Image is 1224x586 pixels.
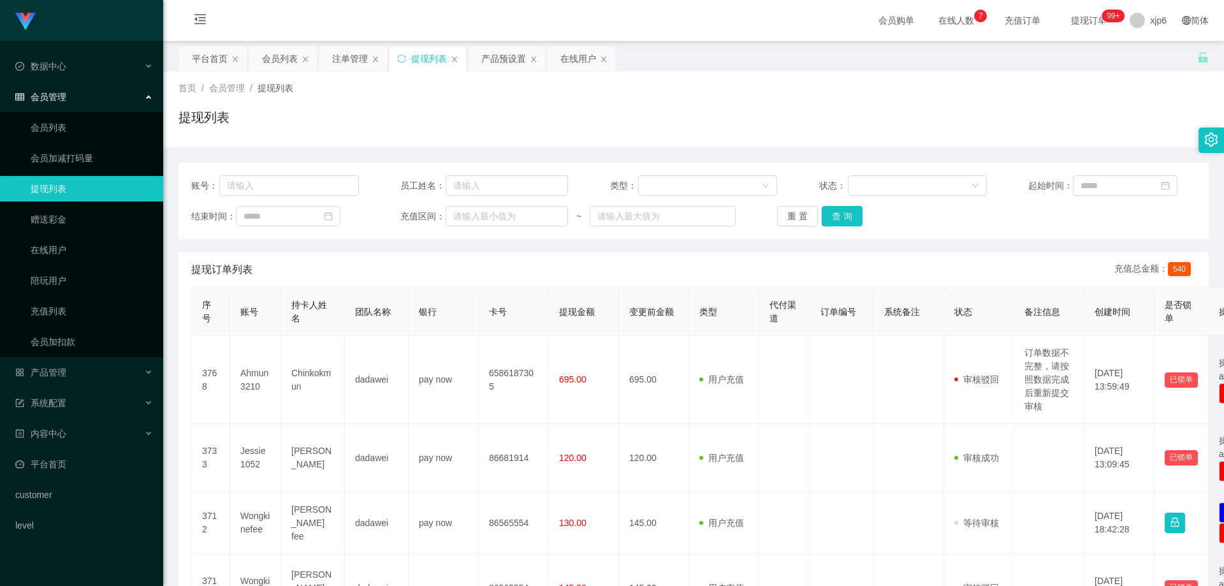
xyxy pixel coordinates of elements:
span: 卡号 [489,307,507,317]
td: [DATE] 18:42:28 [1084,492,1155,554]
td: 3712 [192,492,230,554]
input: 请输入 [446,175,568,196]
i: 图标: form [15,399,24,407]
span: 首页 [178,83,196,93]
td: dadawei [345,336,409,424]
i: 图标: sync [397,54,406,63]
i: 图标: profile [15,429,24,438]
td: dadawei [345,492,409,554]
td: [DATE] 13:59:49 [1084,336,1155,424]
p: 7 [979,10,983,22]
a: 提现列表 [31,176,153,201]
span: 代付渠道 [769,300,796,323]
button: 图标: lock [1165,513,1185,533]
span: 充值订单 [998,16,1047,25]
a: 图标: dashboard平台首页 [15,451,153,477]
a: 充值列表 [31,298,153,324]
button: 已锁单 [1165,450,1198,465]
a: 在线用户 [31,237,153,263]
span: 备注信息 [1024,307,1060,317]
span: 充值区间： [400,210,445,223]
span: 审核驳回 [954,374,999,385]
i: 图标: close [302,55,309,63]
span: 起始时间： [1028,179,1073,193]
td: [PERSON_NAME] [281,424,345,492]
span: 系统备注 [884,307,920,317]
div: 平台首页 [192,47,228,71]
td: 6586187305 [479,336,549,424]
td: 86681914 [479,424,549,492]
i: 图标: global [1182,16,1191,25]
span: 账号 [240,307,258,317]
input: 请输入 [219,175,359,196]
div: 会员列表 [262,47,298,71]
td: 86565554 [479,492,549,554]
span: 695.00 [559,374,586,385]
a: 陪玩用户 [31,268,153,293]
span: 持卡人姓名 [291,300,327,323]
span: 提现列表 [258,83,293,93]
span: 系统配置 [15,398,66,408]
span: 订单编号 [820,307,856,317]
span: 是否锁单 [1165,300,1191,323]
td: 145.00 [619,492,689,554]
span: 状态 [954,307,972,317]
td: pay now [409,336,479,424]
input: 请输入最大值为 [590,206,735,226]
span: 审核成功 [954,453,999,463]
input: 请输入最小值为 [446,206,568,226]
td: Ahmun3210 [230,336,281,424]
span: 提现订单列表 [191,262,252,277]
span: 团队名称 [355,307,391,317]
td: 695.00 [619,336,689,424]
td: 120.00 [619,424,689,492]
span: 类型： [610,179,639,193]
td: 订单数据不完整，请按照数据完成后重新提交审核 [1014,336,1084,424]
span: 用户充值 [699,453,744,463]
span: 540 [1168,262,1191,276]
div: 充值总金额： [1114,262,1196,277]
span: 提现订单 [1065,16,1113,25]
i: 图标: table [15,92,24,101]
span: 账号： [191,179,219,193]
span: 产品管理 [15,367,66,377]
span: 会员管理 [209,83,245,93]
td: Jessie1052 [230,424,281,492]
button: 已锁单 [1165,372,1198,388]
i: 图标: close [530,55,537,63]
span: 状态： [819,179,848,193]
span: 提现金额 [559,307,595,317]
div: 提现列表 [411,47,447,71]
i: 图标: close [451,55,458,63]
span: 在线人数 [932,16,980,25]
i: 图标: close [600,55,608,63]
sup: 230 [1102,10,1125,22]
a: 会员加扣款 [31,329,153,355]
a: 会员列表 [31,115,153,140]
button: 查 询 [822,206,863,226]
span: 会员管理 [15,92,66,102]
span: / [250,83,252,93]
span: 120.00 [559,453,586,463]
button: 重 置 [777,206,818,226]
span: 内容中心 [15,429,66,439]
span: 数据中心 [15,61,66,71]
td: [DATE] 13:09:45 [1084,424,1155,492]
i: 图标: calendar [1161,181,1170,190]
h1: 提现列表 [178,108,229,127]
span: 等待审核 [954,518,999,528]
a: level [15,513,153,538]
td: 3733 [192,424,230,492]
i: 图标: calendar [324,212,333,221]
div: 注单管理 [332,47,368,71]
i: 图标: check-circle-o [15,62,24,71]
span: 用户充值 [699,518,744,528]
div: 在线用户 [560,47,596,71]
span: 结束时间： [191,210,236,223]
td: pay now [409,492,479,554]
i: 图标: setting [1204,133,1218,147]
td: 3768 [192,336,230,424]
i: 图标: down [762,182,769,191]
span: 员工姓名： [400,179,445,193]
span: 变更前金额 [629,307,674,317]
